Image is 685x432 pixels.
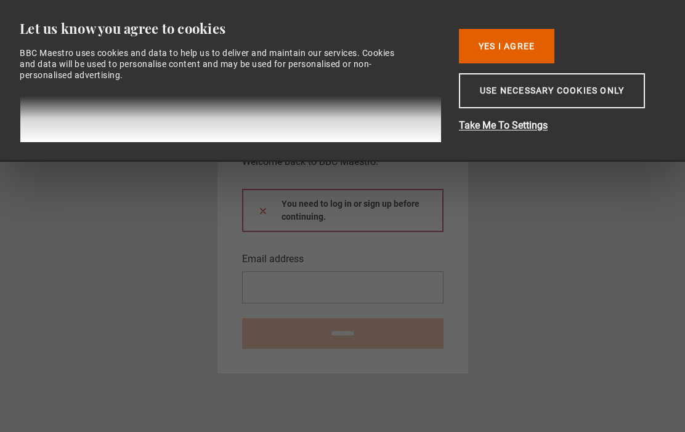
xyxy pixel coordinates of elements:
[242,189,444,232] div: You need to log in or sign up before continuing.
[20,47,398,81] div: BBC Maestro uses cookies and data to help us to deliver and maintain our services. Cookies and da...
[242,154,444,169] p: Welcome back to BBC Maestro.
[242,252,304,266] label: Email address
[459,73,645,108] button: Use necessary cookies only
[459,118,651,133] button: Take Me To Settings
[20,20,440,38] div: Let us know you agree to cookies
[459,29,554,63] button: Yes I Agree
